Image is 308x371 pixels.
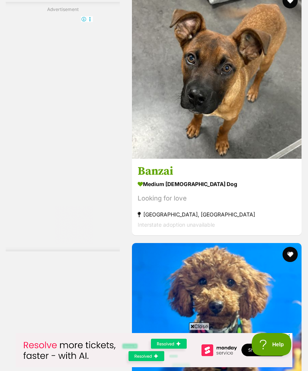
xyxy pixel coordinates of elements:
span: Close [189,322,210,330]
iframe: Help Scout Beacon - Open [252,333,293,356]
div: Advertisement [6,2,120,251]
div: Looking for love [138,194,296,204]
strong: [GEOGRAPHIC_DATA], [GEOGRAPHIC_DATA] [138,210,296,220]
button: favourite [283,247,298,262]
h3: Banzai [138,164,296,179]
strong: medium [DEMOGRAPHIC_DATA] Dog [138,179,296,190]
span: Interstate adoption unavailable [138,222,215,228]
iframe: Advertisement [16,333,292,367]
iframe: Advertisement [32,16,93,244]
a: Banzai medium [DEMOGRAPHIC_DATA] Dog Looking for love [GEOGRAPHIC_DATA], [GEOGRAPHIC_DATA] Inters... [132,159,302,236]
